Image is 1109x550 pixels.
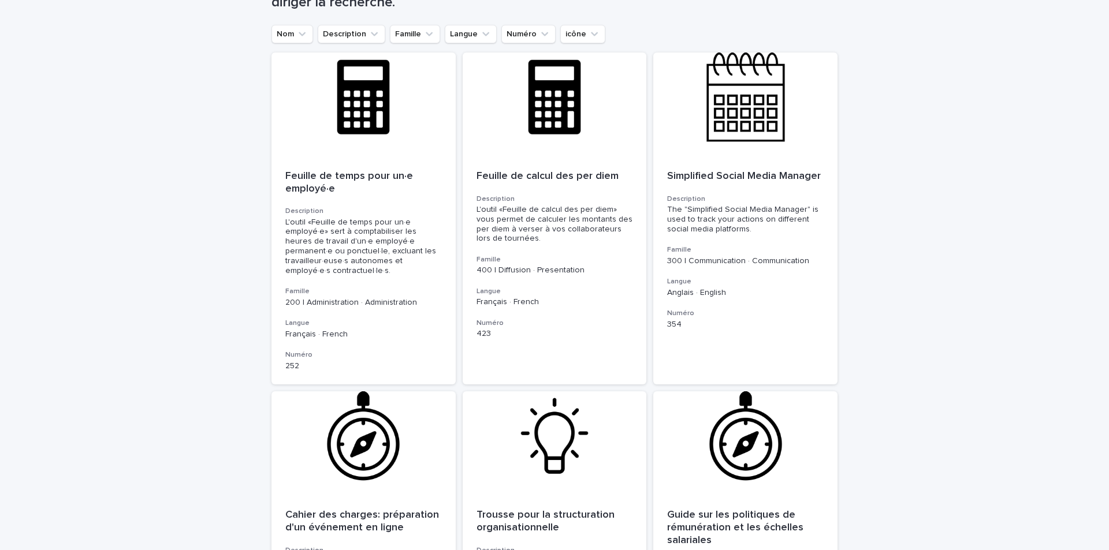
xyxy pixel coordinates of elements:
[285,330,442,339] p: Français · French
[477,297,633,307] p: Français · French
[667,309,824,318] h3: Numéro
[477,319,633,328] h3: Numéro
[667,194,824,204] h3: Description
[285,218,442,276] div: L'outil «Feuille de temps pour un·e employé·e» sert à comptabiliser les heures de travail d'un·e ...
[285,207,442,216] h3: Description
[667,277,824,286] h3: Langue
[667,509,824,547] p: Guide sur les politiques de rémunération et les échelles salariales
[653,53,838,384] a: Simplified Social Media ManagerDescriptionThe "Simplified Social Media Manager" is used to track ...
[285,298,442,308] p: 200 | Administration · Administration
[271,25,313,43] button: Nom
[477,287,633,296] h3: Langue
[667,320,824,330] p: 354
[477,205,633,244] div: L'outil «Feuille de calcul des per diem» vous permet de calculer les montants des per diem à vers...
[667,245,824,255] h3: Famille
[501,25,556,43] button: Numéro
[285,287,442,296] h3: Famille
[667,170,824,183] p: Simplified Social Media Manager
[477,194,633,204] h3: Description
[667,288,824,298] p: Anglais · English
[285,361,442,371] p: 252
[445,25,497,43] button: Langue
[667,205,824,234] div: The "Simplified Social Media Manager" is used to track your actions on different social media pla...
[463,53,647,384] a: Feuille de calcul des per diemDescriptionL'outil «Feuille de calcul des per diem» vous permet de ...
[477,170,633,183] p: Feuille de calcul des per diem
[285,350,442,360] h3: Numéro
[477,265,633,275] p: 400 | Diffusion · Presentation
[285,509,442,534] p: Cahier des charges: préparation d'un événement en ligne
[477,255,633,264] h3: Famille
[318,25,385,43] button: Description
[390,25,440,43] button: Famille
[285,170,442,195] p: Feuille de temps pour un·e employé·e
[271,53,456,384] a: Feuille de temps pour un·e employé·eDescriptionL'outil «Feuille de temps pour un·e employé·e» ser...
[477,329,633,339] p: 423
[560,25,605,43] button: icône
[477,509,633,534] p: Trousse pour la structuration organisationnelle
[285,319,442,328] h3: Langue
[667,256,824,266] p: 300 | Communication · Communication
